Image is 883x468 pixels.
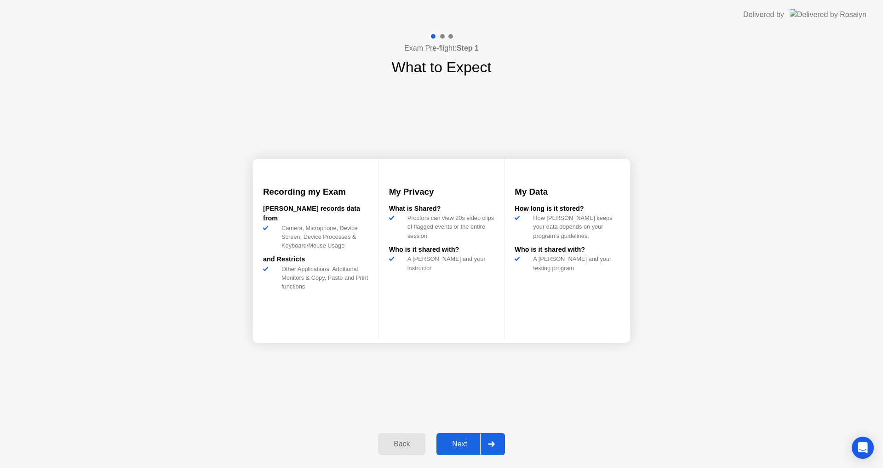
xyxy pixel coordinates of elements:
button: Back [378,433,425,455]
h4: Exam Pre-flight: [404,43,479,54]
div: What is Shared? [389,204,494,214]
div: A [PERSON_NAME] and your instructor [404,254,494,272]
b: Step 1 [457,44,479,52]
h1: What to Expect [392,56,492,78]
h3: Recording my Exam [263,185,368,198]
div: How [PERSON_NAME] keeps your data depends on your program’s guidelines. [529,214,620,240]
div: Camera, Microphone, Device Screen, Device Processes & Keyboard/Mouse Usage [278,224,368,250]
h3: My Privacy [389,185,494,198]
img: Delivered by Rosalyn [790,9,866,20]
div: Who is it shared with? [389,245,494,255]
div: Next [439,440,480,448]
div: Who is it shared with? [515,245,620,255]
div: Delivered by [743,9,784,20]
div: A [PERSON_NAME] and your testing program [529,254,620,272]
div: and Restricts [263,254,368,265]
div: Back [381,440,423,448]
div: [PERSON_NAME] records data from [263,204,368,224]
div: How long is it stored? [515,204,620,214]
div: Open Intercom Messenger [852,437,874,459]
div: Proctors can view 20s video clips of flagged events or the entire session [404,214,494,240]
button: Next [436,433,505,455]
div: Other Applications, Additional Monitors & Copy, Paste and Print functions [278,265,368,291]
h3: My Data [515,185,620,198]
